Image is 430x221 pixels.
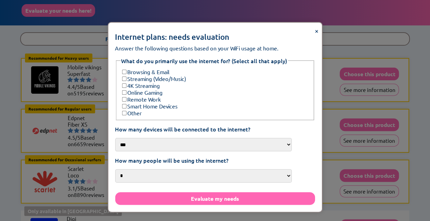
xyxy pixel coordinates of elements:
[120,57,288,65] legend: What do you primarily use the internet for? (Select all that apply)
[122,104,126,108] input: Smart Home Devices
[122,90,126,95] input: Online Gaming
[120,89,162,96] label: Online Gaming
[120,109,142,116] label: Other
[122,83,126,88] input: 4K Streaming
[120,82,160,89] label: 4K Streaming
[120,96,161,103] label: Remote Work
[115,156,315,164] label: How many people will be using the internet?
[115,192,315,205] button: Evaluate my needs
[115,32,315,42] h2: Internet plans: needs evaluation
[122,77,126,81] input: Streaming (Video/Music)
[122,70,126,74] input: Browsing & Email
[120,68,169,75] label: Browsing & Email
[315,26,318,35] span: ×
[115,45,315,51] p: Answer the following questions based on your WiFi usage at home.
[122,111,126,115] input: Other
[120,103,178,109] label: Smart Home Devices
[115,125,315,133] label: How many devices will be connected to the internet?
[120,75,186,82] label: Streaming (Video/Music)
[122,97,126,102] input: Remote Work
